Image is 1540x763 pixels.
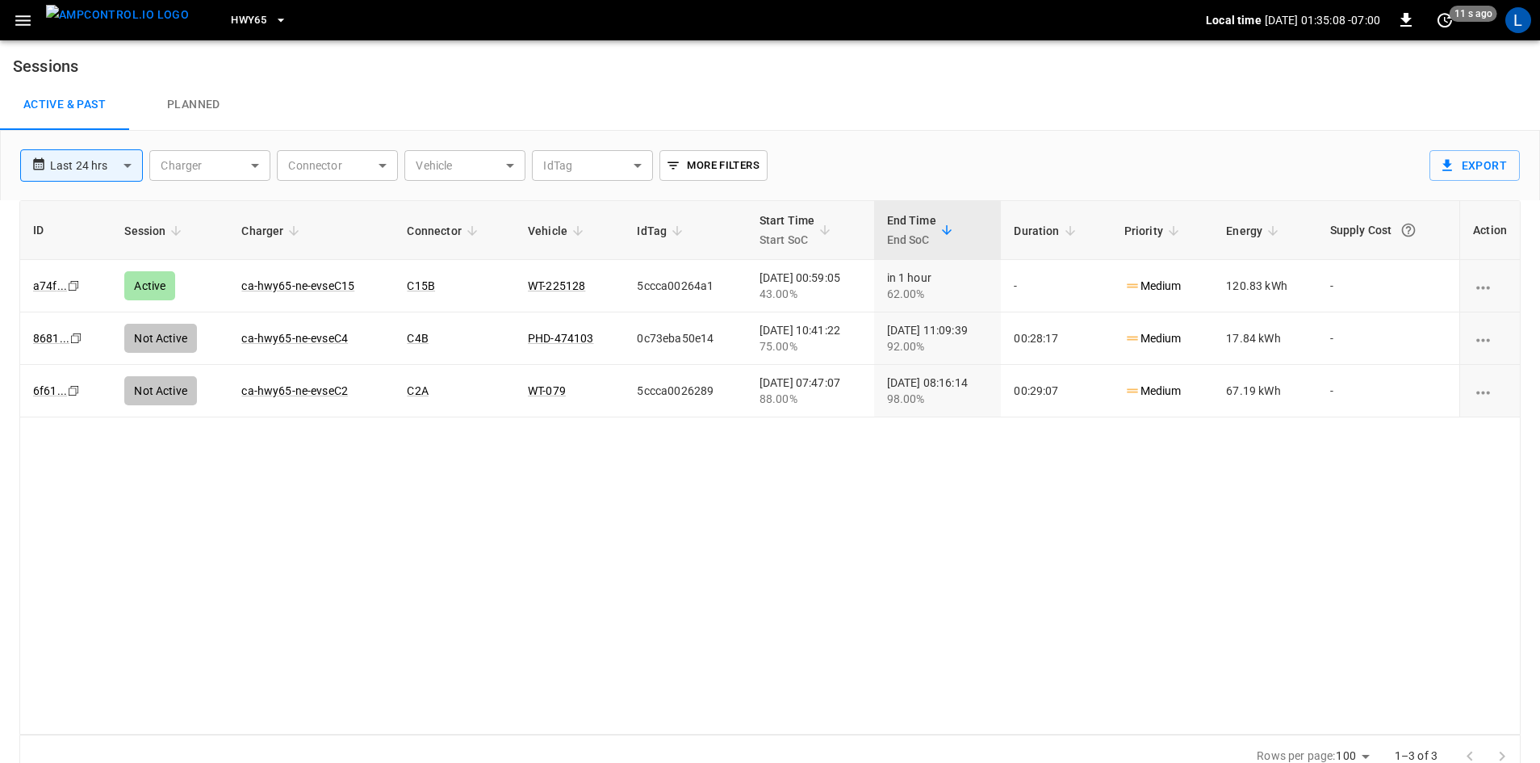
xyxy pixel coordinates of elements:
[760,375,861,407] div: [DATE] 07:47:07
[1001,365,1111,417] td: 00:29:07
[407,221,482,241] span: Connector
[124,376,197,405] div: Not Active
[124,221,186,241] span: Session
[887,211,936,249] div: End Time
[1317,365,1459,417] td: -
[129,79,258,131] a: Planned
[1001,312,1111,365] td: 00:28:17
[1124,383,1182,400] p: Medium
[624,312,746,365] td: 0c73eba50e14
[760,391,861,407] div: 88.00%
[1014,221,1080,241] span: Duration
[1429,150,1520,181] button: Export
[887,338,989,354] div: 92.00%
[50,150,143,181] div: Last 24 hrs
[46,5,189,25] img: ampcontrol.io logo
[887,375,989,407] div: [DATE] 08:16:14
[887,211,957,249] span: End TimeEnd SoC
[887,286,989,302] div: 62.00%
[66,277,82,295] div: copy
[887,230,936,249] p: End SoC
[124,324,197,353] div: Not Active
[33,384,67,397] a: 6f61...
[528,332,594,345] a: PHD-474103
[624,365,746,417] td: 5ccca0026289
[1213,365,1316,417] td: 67.19 kWh
[1450,6,1497,22] span: 11 s ago
[760,322,861,354] div: [DATE] 10:41:22
[1459,201,1520,260] th: Action
[528,384,566,397] a: WT-079
[760,286,861,302] div: 43.00%
[1330,216,1446,245] div: Supply Cost
[659,150,767,181] button: More Filters
[33,279,67,292] a: a74f...
[760,338,861,354] div: 75.00%
[760,230,815,249] p: Start SoC
[407,384,428,397] a: C2A
[1226,221,1283,241] span: Energy
[69,329,85,347] div: copy
[1317,260,1459,312] td: -
[528,221,588,241] span: Vehicle
[1394,216,1423,245] button: The cost of your charging session based on your supply rates
[760,270,861,302] div: [DATE] 00:59:05
[66,382,82,400] div: copy
[241,221,304,241] span: Charger
[1505,7,1531,33] div: profile-icon
[241,279,354,292] a: ca-hwy65-ne-evseC15
[1317,312,1459,365] td: -
[19,200,1521,735] div: sessions table
[33,332,69,345] a: 8681...
[1124,221,1184,241] span: Priority
[1265,12,1380,28] p: [DATE] 01:35:08 -07:00
[20,201,111,260] th: ID
[1124,278,1182,295] p: Medium
[637,221,688,241] span: IdTag
[124,271,175,300] div: Active
[241,384,348,397] a: ca-hwy65-ne-evseC2
[1473,278,1507,294] div: charging session options
[1206,12,1262,28] p: Local time
[1213,260,1316,312] td: 120.83 kWh
[887,391,989,407] div: 98.00%
[887,322,989,354] div: [DATE] 11:09:39
[224,5,294,36] button: HWY65
[760,211,815,249] div: Start Time
[20,201,1520,417] table: sessions table
[1001,260,1111,312] td: -
[624,260,746,312] td: 5ccca00264a1
[407,332,428,345] a: C4B
[887,270,989,302] div: in 1 hour
[1432,7,1458,33] button: set refresh interval
[1213,312,1316,365] td: 17.84 kWh
[241,332,348,345] a: ca-hwy65-ne-evseC4
[528,279,585,292] a: WT-225128
[760,211,836,249] span: Start TimeStart SoC
[1124,330,1182,347] p: Medium
[1473,383,1507,399] div: charging session options
[231,11,266,30] span: HWY65
[407,279,435,292] a: C15B
[1473,330,1507,346] div: charging session options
